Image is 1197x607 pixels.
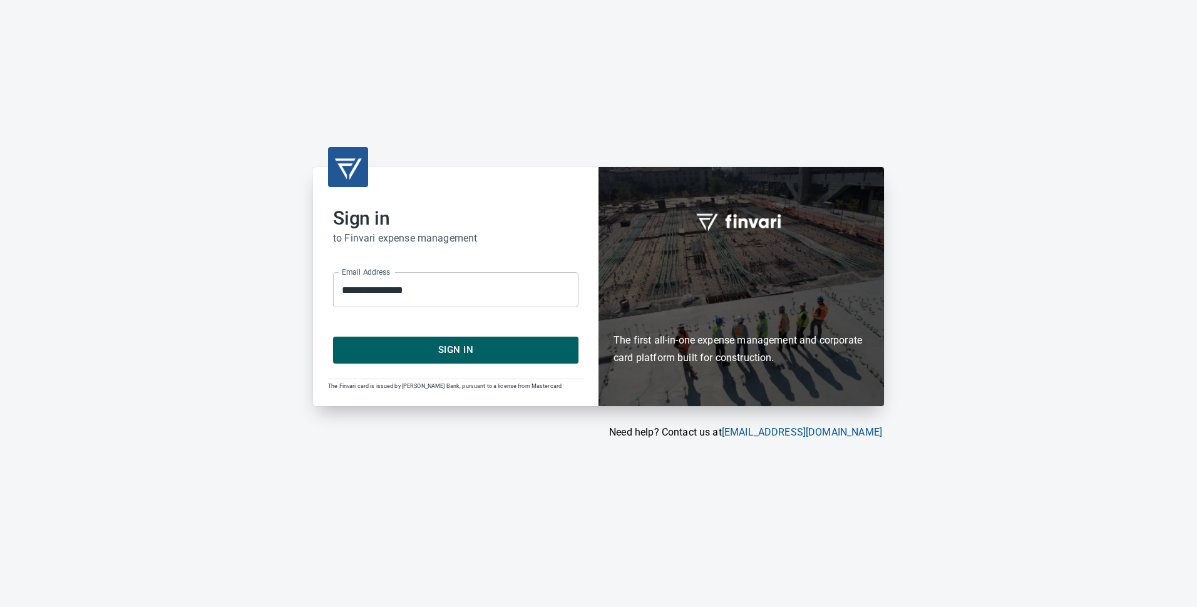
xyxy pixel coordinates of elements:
h2: Sign in [333,207,578,230]
button: Sign In [333,337,578,363]
img: fullword_logo_white.png [694,207,788,235]
h6: to Finvari expense management [333,230,578,247]
a: [EMAIL_ADDRESS][DOMAIN_NAME] [722,426,882,438]
span: The Finvari card is issued by [PERSON_NAME] Bank, pursuant to a license from Mastercard [328,383,562,389]
span: Sign In [347,342,565,358]
img: transparent_logo.png [333,152,363,182]
h6: The first all-in-one expense management and corporate card platform built for construction. [614,259,869,367]
p: Need help? Contact us at [313,425,882,440]
div: Finvari [598,167,884,406]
